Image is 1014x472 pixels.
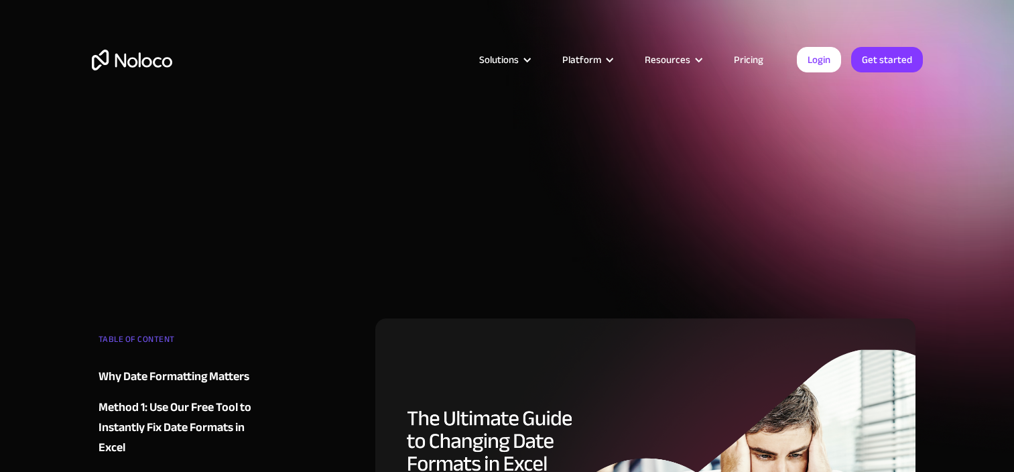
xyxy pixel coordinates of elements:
div: Platform [562,51,601,68]
a: Method 1: Use Our Free Tool to Instantly Fix Date Formats in Excel [99,398,261,458]
div: Platform [546,51,628,68]
div: Why Date Formatting Matters [99,367,249,387]
a: Pricing [717,51,780,68]
div: TABLE OF CONTENT [99,329,261,356]
div: Resources [628,51,717,68]
div: Solutions [479,51,519,68]
a: Login [797,47,841,72]
div: Resources [645,51,690,68]
a: Get started [851,47,923,72]
a: Why Date Formatting Matters [99,367,261,387]
div: Solutions [462,51,546,68]
a: home [92,50,172,70]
